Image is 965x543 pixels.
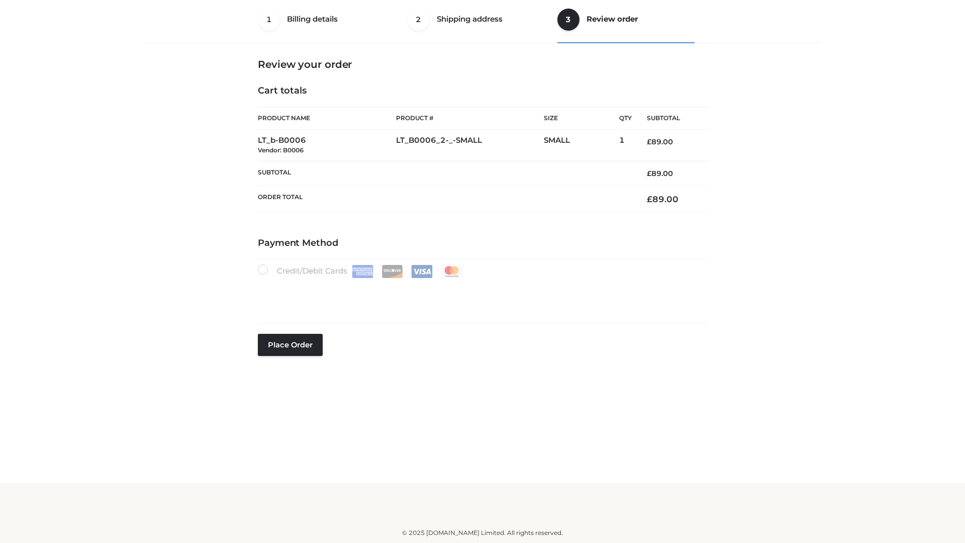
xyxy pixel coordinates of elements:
th: Qty [619,107,632,130]
div: © 2025 [DOMAIN_NAME] Limited. All rights reserved. [149,528,816,538]
h3: Review your order [258,58,707,70]
th: Product # [396,107,544,130]
small: Vendor: B0006 [258,146,304,154]
th: Product Name [258,107,396,130]
td: LT_b-B0006 [258,130,396,161]
bdi: 89.00 [647,194,679,204]
td: LT_B0006_2-_-SMALL [396,130,544,161]
img: Visa [411,265,433,278]
th: Subtotal [632,107,707,130]
th: Size [544,107,614,130]
td: 1 [619,130,632,161]
span: £ [647,169,651,178]
bdi: 89.00 [647,169,673,178]
label: Credit/Debit Cards [258,264,463,278]
td: SMALL [544,130,619,161]
th: Subtotal [258,161,632,186]
img: Amex [352,265,373,278]
img: Mastercard [441,265,462,278]
img: Discover [381,265,403,278]
th: Order Total [258,186,632,213]
span: £ [647,194,652,204]
bdi: 89.00 [647,137,673,146]
iframe: Secure payment input frame [256,276,705,313]
h4: Payment Method [258,238,707,249]
button: Place order [258,334,323,356]
h4: Cart totals [258,85,707,97]
span: £ [647,137,651,146]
